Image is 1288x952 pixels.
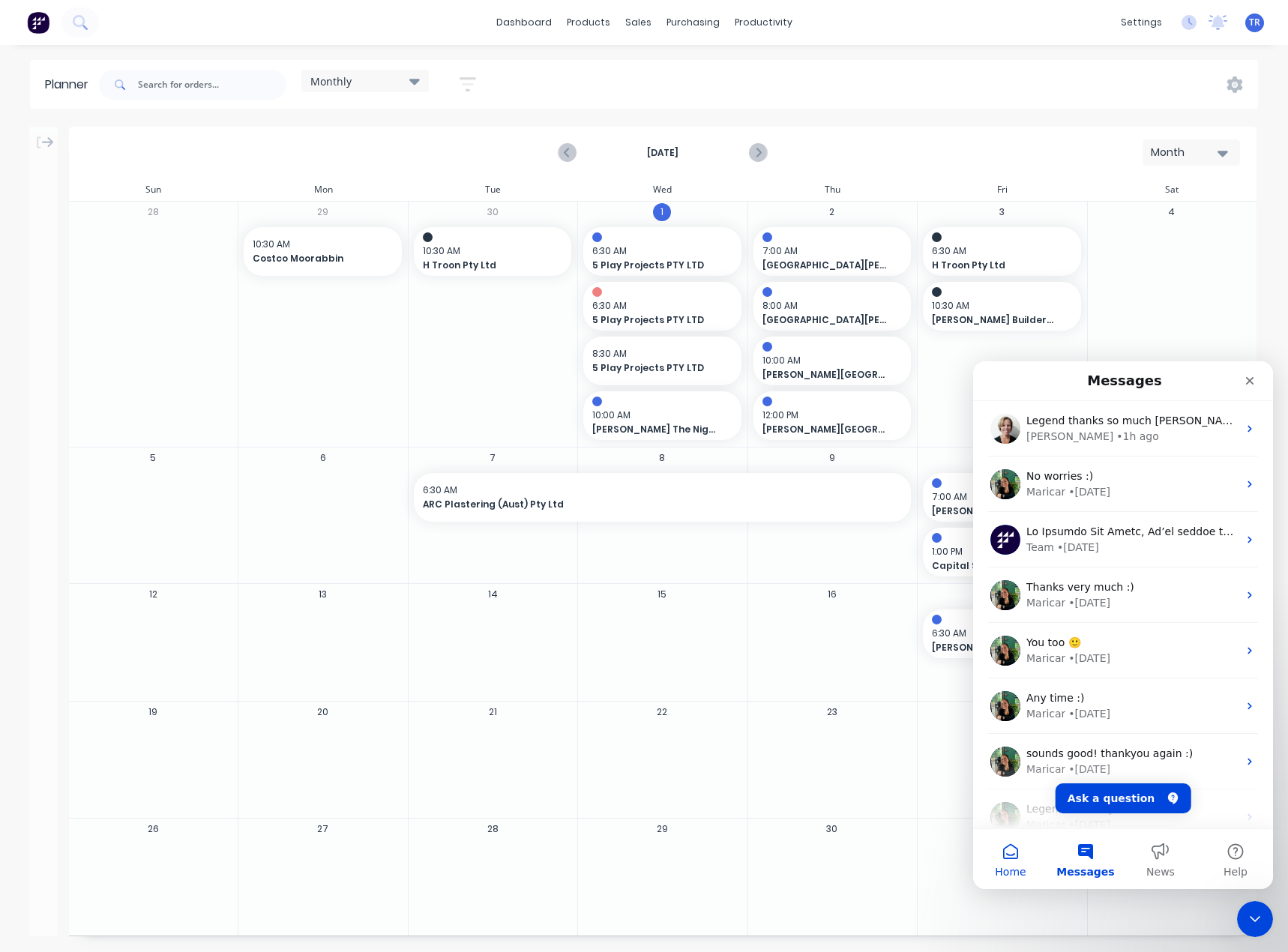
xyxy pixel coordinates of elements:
button: 28 [144,203,162,221]
div: 6:30 AM[PERSON_NAME] Constructions Pty Ltd - [GEOGRAPHIC_DATA] [923,609,1080,658]
span: [PERSON_NAME] Factory [932,504,1058,518]
button: 29 [653,820,671,838]
div: 8:00 AM[GEOGRAPHIC_DATA][PERSON_NAME] [753,282,911,331]
div: 6:30 AM5 Play Projects PTY LTD [583,282,741,331]
div: sales [618,11,659,34]
div: 6:30 AMH Troon Pty Ltd [923,227,1080,276]
iframe: Intercom live chat [973,361,1273,889]
span: [PERSON_NAME] Constructions Pty Ltd - [GEOGRAPHIC_DATA] [932,641,1058,654]
span: 8:30 AM [592,347,725,361]
div: Sun [68,178,238,201]
div: Planner [45,76,96,94]
div: settings [1113,11,1170,34]
span: 10:00 AM [762,354,895,367]
span: 8:00 AM [762,299,895,313]
span: [GEOGRAPHIC_DATA][PERSON_NAME] [762,259,888,272]
button: 29 [314,203,332,221]
div: Wed [577,178,747,201]
img: Factory [27,11,49,34]
span: 7:00 AM [762,244,895,258]
span: 7:00 AM [932,490,1065,504]
span: 10:00 AM [592,409,725,422]
button: 5 [144,449,162,467]
div: Tue [408,178,577,201]
span: ARC Plastering (Aust) Pty Ltd [423,498,854,511]
div: 7:00 AM[PERSON_NAME] Factory [923,473,1080,522]
div: Sat [1087,178,1257,201]
span: 6:30 AM [932,244,1065,258]
div: 12:00 PM[PERSON_NAME][GEOGRAPHIC_DATA] [GEOGRAPHIC_DATA][PERSON_NAME] [753,391,911,440]
div: purchasing [659,11,727,34]
button: Previous page [559,143,577,162]
div: Month [1151,145,1220,160]
button: 12 [144,585,162,603]
button: 19 [144,702,162,720]
button: 21 [484,702,502,720]
span: Capital SMART Repairs - [GEOGRAPHIC_DATA] [932,559,1058,573]
button: Next page [749,143,766,162]
div: Fri [917,178,1086,201]
button: 30 [823,820,841,838]
button: 20 [314,702,332,720]
button: 22 [653,702,671,720]
button: 13 [314,585,332,603]
span: [PERSON_NAME][GEOGRAPHIC_DATA] [GEOGRAPHIC_DATA][PERSON_NAME] [762,368,888,382]
span: [PERSON_NAME] Builders - [GEOGRAPHIC_DATA] [932,313,1058,327]
button: 6 [314,449,332,467]
span: [GEOGRAPHIC_DATA][PERSON_NAME] [762,313,888,327]
div: 6:30 AMARC Plastering (Aust) Pty Ltd [414,473,911,522]
button: 14 [484,585,502,603]
span: [PERSON_NAME][GEOGRAPHIC_DATA] [GEOGRAPHIC_DATA][PERSON_NAME] [762,423,888,436]
div: productivity [727,11,800,34]
span: 5 Play Projects PTY LTD [592,361,718,375]
button: 26 [144,820,162,838]
div: 7:00 AM[GEOGRAPHIC_DATA][PERSON_NAME] [753,227,911,276]
span: 5 Play Projects PTY LTD [592,259,718,272]
button: 3 [993,203,1011,221]
span: 10:30 AM [253,238,385,251]
a: dashboard [489,11,559,34]
div: Mon [238,178,407,201]
span: 6:30 AM [932,627,1065,640]
button: 27 [314,820,332,838]
button: 28 [484,820,502,838]
span: H Troon Pty Ltd [932,259,1058,272]
span: Monthly [310,73,352,89]
div: 10:00 AM[PERSON_NAME] The Night [583,391,741,440]
span: 10:30 AM [932,299,1065,313]
button: 16 [823,585,841,603]
span: TR [1249,16,1260,29]
span: 6:30 AM [423,483,895,497]
button: 8 [653,449,671,467]
div: 10:30 AMH Troon Pty Ltd [414,227,571,276]
div: Thu [747,178,917,201]
div: 10:00 AM[PERSON_NAME][GEOGRAPHIC_DATA] [GEOGRAPHIC_DATA][PERSON_NAME] [753,337,911,385]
